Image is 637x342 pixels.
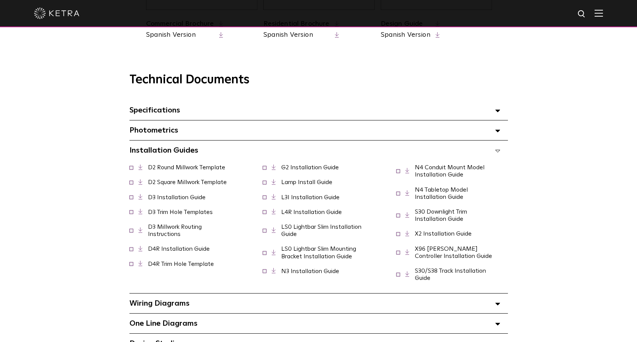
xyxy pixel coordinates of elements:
a: N3 Installation Guide [281,268,339,274]
a: L4R Installation Guide [281,209,342,215]
img: search icon [577,9,587,19]
a: N4 Tabletop Model Installation Guide [415,187,468,200]
a: L3I Installation Guide [281,194,340,200]
a: S30/S38 Track Installation Guide [415,268,486,281]
a: D2 Round Millwork Template [148,164,225,170]
span: Wiring Diagrams [129,300,190,307]
a: X2 Installation Guide [415,231,472,237]
span: Photometrics [129,126,178,134]
a: Spanish Version [146,30,214,40]
a: S30 Downlight Trim Installation Guide [415,209,467,222]
span: Specifications [129,106,180,114]
img: Hamburger%20Nav.svg [595,9,603,17]
a: X96 [PERSON_NAME] Controller Installation Guide [415,246,492,259]
a: Spanish Version [381,30,430,40]
span: Installation Guides [129,147,198,154]
a: D3 Trim Hole Templates [148,209,213,215]
a: LS0 Lightbar Slim Mounting Bracket Installation Guide [281,246,356,259]
a: LS0 Lightbar Slim Installation Guide [281,224,361,237]
a: D3 Installation Guide [148,194,206,200]
a: N4 Conduit Mount Model Installation Guide [415,164,484,178]
a: D3 Millwork Routing Instructions [148,224,202,237]
a: Spanish Version [263,30,330,40]
a: D4R Trim Hole Template [148,261,214,267]
a: D2 Square Millwork Template [148,179,227,185]
img: ketra-logo-2019-white [34,8,79,19]
h3: Technical Documents [129,73,508,87]
a: G2 Installation Guide [281,164,339,170]
span: One Line Diagrams [129,320,198,327]
a: D4R Installation Guide [148,246,210,252]
a: Lamp Install Guide [281,179,332,185]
